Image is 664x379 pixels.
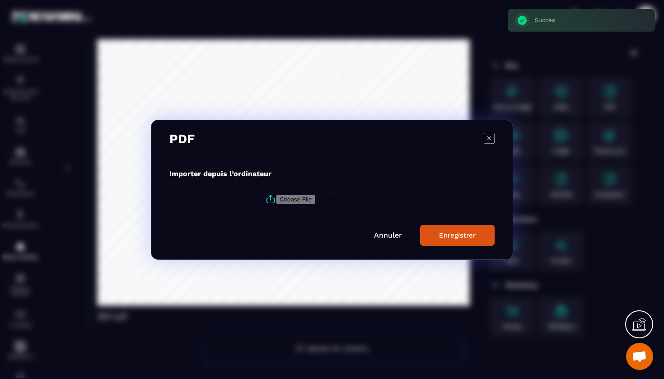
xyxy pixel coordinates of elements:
[374,231,402,239] a: Annuler
[420,225,495,246] button: Enregistrer
[439,231,476,239] div: Enregistrer
[169,131,195,146] h3: PDF
[626,343,653,370] div: Ouvrir le chat
[169,169,271,178] label: Importer depuis l’ordinateur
